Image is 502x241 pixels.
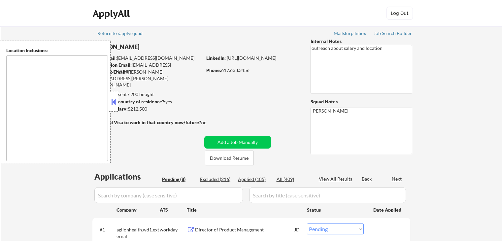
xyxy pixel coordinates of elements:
[392,176,402,182] div: Next
[373,207,402,213] div: Date Applied
[238,176,271,183] div: Applied (185)
[92,91,202,98] div: 185 sent / 200 bought
[227,55,276,61] a: [URL][DOMAIN_NAME]
[92,99,165,104] strong: Can work in country of residence?:
[92,43,228,51] div: [PERSON_NAME]
[92,98,200,105] div: yes
[362,176,372,182] div: Back
[374,31,412,36] div: Job Search Builder
[201,119,220,126] div: no
[195,226,295,233] div: Director of Product Management
[205,151,254,165] button: Download Resume
[200,176,233,183] div: Excluded (216)
[94,187,243,203] input: Search by company (case sensitive)
[249,187,406,203] input: Search by title (case sensitive)
[204,136,271,149] button: Add a Job Manually
[92,31,149,36] div: ← Return to /applysquad
[386,7,413,20] button: Log Out
[206,55,226,61] strong: LinkedIn:
[117,207,160,213] div: Company
[93,8,132,19] div: ApplyAll
[160,226,187,233] div: workday
[187,207,301,213] div: Title
[319,176,354,182] div: View All Results
[277,176,310,183] div: All (409)
[307,204,364,216] div: Status
[294,224,301,235] div: JD
[92,69,202,88] div: [PERSON_NAME][EMAIL_ADDRESS][PERSON_NAME][DOMAIN_NAME]
[206,67,300,74] div: 617.633.3456
[206,67,221,73] strong: Phone:
[92,106,202,112] div: $212,500
[6,47,108,54] div: Location Inclusions:
[117,226,160,239] div: agilonhealth.wd1.external
[94,173,160,181] div: Applications
[311,38,412,45] div: Internal Notes
[93,62,202,75] div: [EMAIL_ADDRESS][DOMAIN_NAME]
[92,31,149,37] a: ← Return to /applysquad
[162,176,195,183] div: Pending (8)
[160,207,187,213] div: ATS
[93,55,202,61] div: [EMAIL_ADDRESS][DOMAIN_NAME]
[334,31,367,36] div: Mailslurp Inbox
[92,120,202,125] strong: Will need Visa to work in that country now/future?:
[100,226,111,233] div: #1
[311,98,412,105] div: Squad Notes
[334,31,367,37] a: Mailslurp Inbox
